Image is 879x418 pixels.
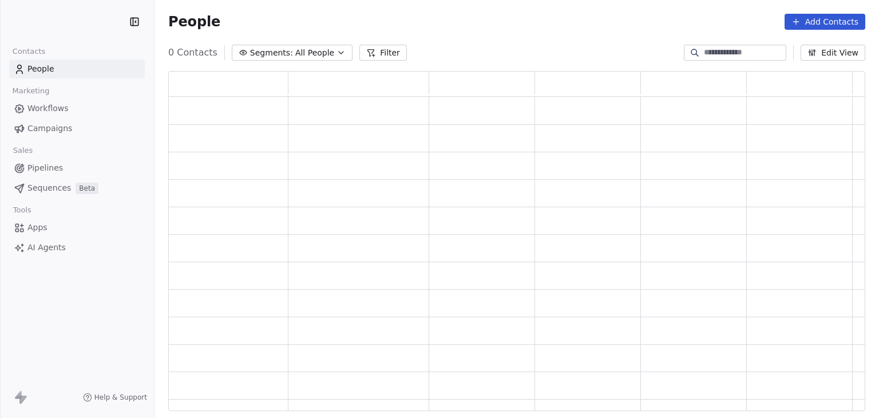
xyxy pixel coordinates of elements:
span: Pipelines [27,162,63,174]
span: Beta [76,183,98,194]
span: AI Agents [27,242,66,254]
span: Workflows [27,102,69,115]
span: Tools [8,202,36,219]
span: Help & Support [94,393,147,402]
a: Apps [9,218,145,237]
a: Campaigns [9,119,145,138]
a: Pipelines [9,159,145,178]
span: Segments: [250,47,293,59]
span: Sales [8,142,38,159]
span: Apps [27,222,47,234]
span: Sequences [27,182,71,194]
a: Workflows [9,99,145,118]
button: Filter [359,45,407,61]
a: Help & Support [83,393,147,402]
span: 0 Contacts [168,46,217,60]
span: People [27,63,54,75]
span: Contacts [7,43,50,60]
a: SequencesBeta [9,179,145,198]
span: All People [295,47,334,59]
span: Marketing [7,82,54,100]
span: Campaigns [27,123,72,135]
button: Edit View [801,45,865,61]
a: People [9,60,145,78]
span: People [168,13,220,30]
a: AI Agents [9,238,145,257]
button: Add Contacts [785,14,865,30]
